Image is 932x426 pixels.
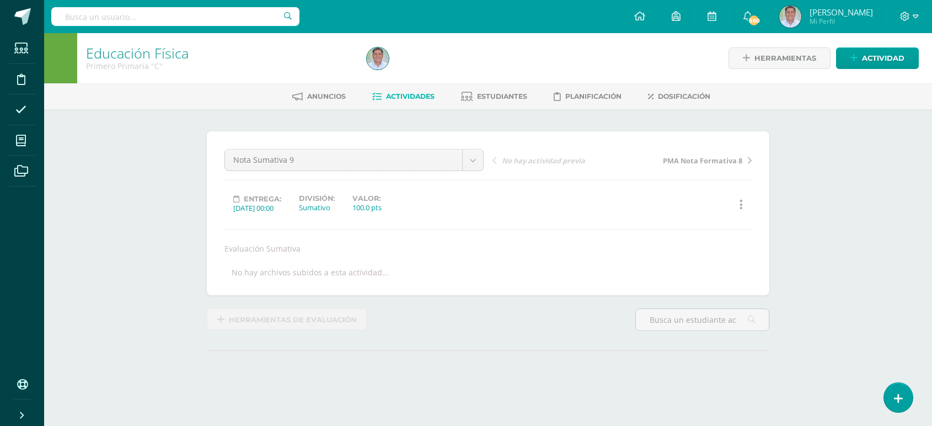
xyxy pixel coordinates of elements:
a: Educación Física [86,44,189,62]
label: División: [299,194,335,203]
span: Herramientas de evaluación [229,310,357,330]
span: Estudiantes [477,92,527,100]
input: Busca un usuario... [51,7,299,26]
span: Dosificación [658,92,710,100]
a: Nota Sumativa 9 [225,150,483,171]
div: No hay archivos subidos a esta actividad... [232,267,389,278]
label: Valor: [352,194,382,203]
img: e0a79cb39523d0d5c7600c44975e145b.png [779,6,801,28]
a: Estudiantes [461,88,527,105]
span: Anuncios [307,92,346,100]
div: Primero Primaria 'C' [86,61,353,71]
div: Evaluación Sumativa [220,243,756,254]
a: PMA Nota Formativa 8 [622,155,752,166]
span: No hay actividad previa [502,156,585,166]
span: [PERSON_NAME] [810,7,873,18]
a: Herramientas [729,47,831,69]
span: Mi Perfil [810,17,873,26]
a: Actividad [836,47,919,69]
span: Planificación [565,92,622,100]
div: [DATE] 00:00 [233,203,281,213]
div: Sumativo [299,203,335,212]
a: Planificación [554,88,622,105]
span: Actividades [386,92,435,100]
span: Herramientas [754,48,816,68]
span: PMA Nota Formativa 8 [663,156,742,166]
a: Anuncios [292,88,346,105]
span: 860 [748,14,760,26]
h1: Educación Física [86,45,353,61]
a: Dosificación [648,88,710,105]
input: Busca un estudiante aquí... [636,309,769,331]
span: Entrega: [244,195,281,203]
span: Nota Sumativa 9 [233,150,454,171]
span: Actividad [862,48,904,68]
a: Actividades [372,88,435,105]
img: e0a79cb39523d0d5c7600c44975e145b.png [367,47,389,70]
div: 100.0 pts [352,203,382,212]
